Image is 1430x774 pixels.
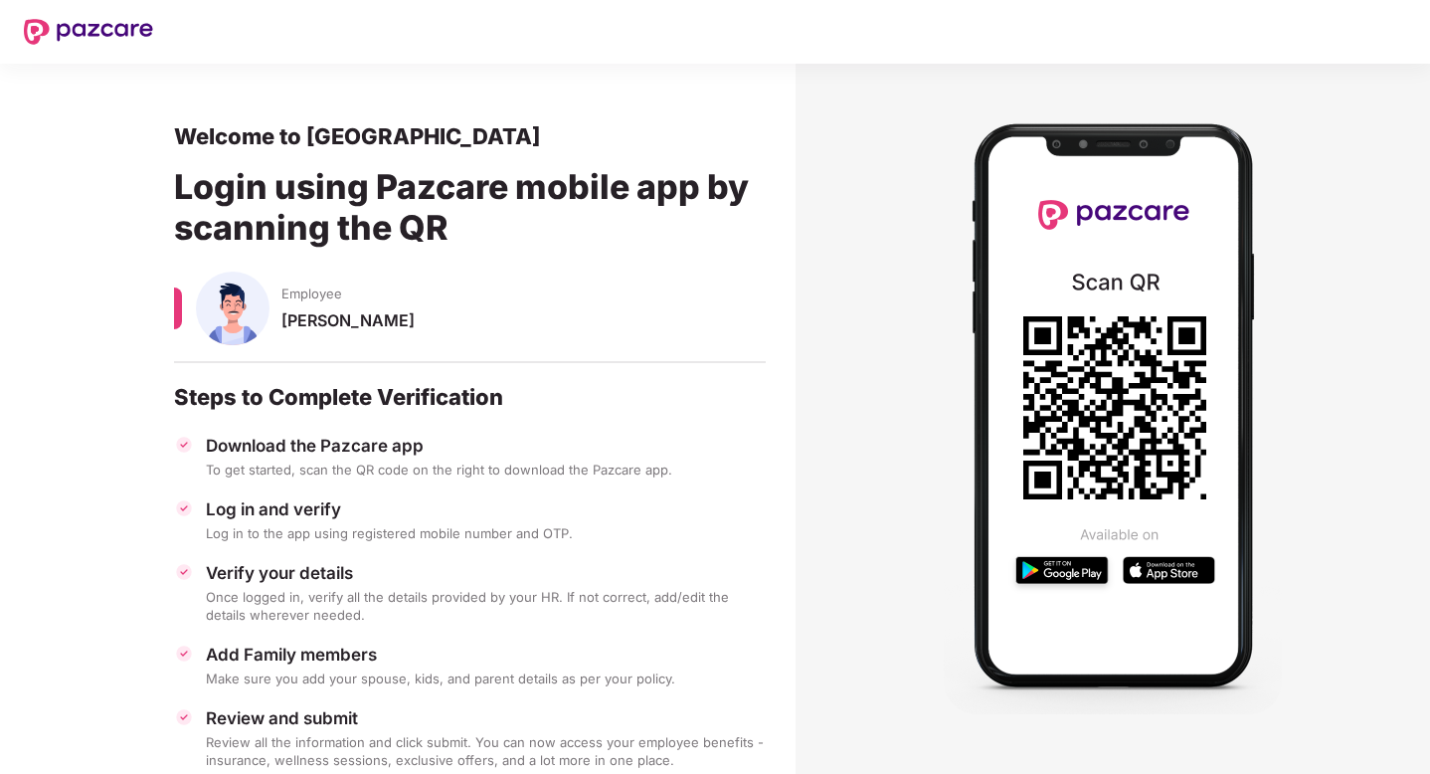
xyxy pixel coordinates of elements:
div: To get started, scan the QR code on the right to download the Pazcare app. [206,461,766,479]
div: Login using Pazcare mobile app by scanning the QR [174,150,766,272]
img: svg+xml;base64,PHN2ZyBpZD0iU3BvdXNlX01hbGUiIHhtbG5zPSJodHRwOi8vd3d3LnczLm9yZy8yMDAwL3N2ZyIgeG1sbn... [196,272,269,345]
img: Mobile [944,97,1282,714]
div: Make sure you add your spouse, kids, and parent details as per your policy. [206,670,766,687]
span: Employee [281,285,342,302]
div: Log in to the app using registered mobile number and OTP. [206,524,766,542]
div: Review and submit [206,707,766,729]
div: [PERSON_NAME] [281,310,766,349]
div: Add Family members [206,644,766,666]
div: Review all the information and click submit. You can now access your employee benefits - insuranc... [206,733,766,769]
div: Verify your details [206,562,766,584]
img: svg+xml;base64,PHN2ZyBpZD0iVGljay0zMngzMiIgeG1sbnM9Imh0dHA6Ly93d3cudzMub3JnLzIwMDAvc3ZnIiB3aWR0aD... [174,435,194,455]
img: svg+xml;base64,PHN2ZyBpZD0iVGljay0zMngzMiIgeG1sbnM9Imh0dHA6Ly93d3cudzMub3JnLzIwMDAvc3ZnIiB3aWR0aD... [174,562,194,582]
div: Once logged in, verify all the details provided by your HR. If not correct, add/edit the details ... [206,588,766,624]
img: svg+xml;base64,PHN2ZyBpZD0iVGljay0zMngzMiIgeG1sbnM9Imh0dHA6Ly93d3cudzMub3JnLzIwMDAvc3ZnIiB3aWR0aD... [174,644,194,664]
div: Steps to Complete Verification [174,383,766,411]
div: Log in and verify [206,498,766,520]
img: New Pazcare Logo [24,19,153,45]
img: svg+xml;base64,PHN2ZyBpZD0iVGljay0zMngzMiIgeG1sbnM9Imh0dHA6Ly93d3cudzMub3JnLzIwMDAvc3ZnIiB3aWR0aD... [174,707,194,727]
img: svg+xml;base64,PHN2ZyBpZD0iVGljay0zMngzMiIgeG1sbnM9Imh0dHA6Ly93d3cudzMub3JnLzIwMDAvc3ZnIiB3aWR0aD... [174,498,194,518]
div: Welcome to [GEOGRAPHIC_DATA] [174,122,766,150]
div: Download the Pazcare app [206,435,766,457]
